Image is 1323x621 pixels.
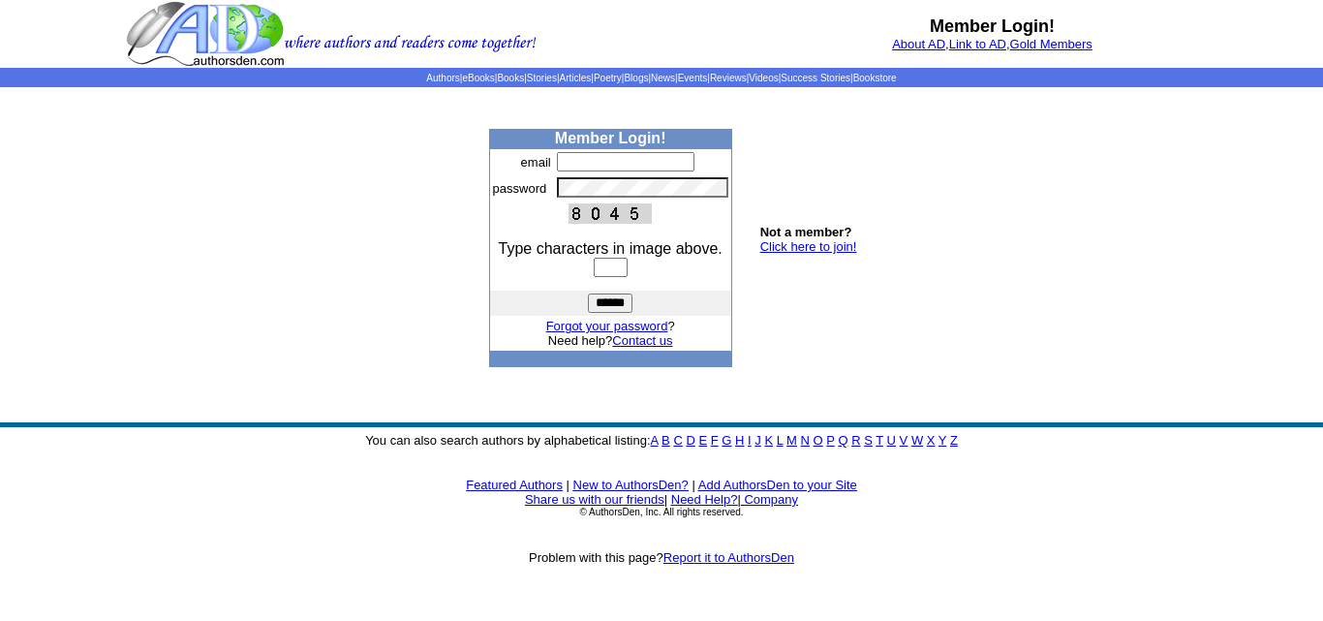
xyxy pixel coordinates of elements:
[651,73,675,83] a: News
[892,37,945,51] a: About AD
[876,433,883,448] a: T
[949,37,1006,51] a: Link to AD
[814,433,823,448] a: O
[555,130,666,146] b: Member Login!
[546,319,668,333] a: Forgot your password
[567,478,569,492] font: |
[612,333,672,348] a: Contact us
[760,239,857,254] a: Click here to join!
[497,73,524,83] a: Books
[950,433,958,448] a: Z
[426,73,896,83] span: | | | | | | | | | | | |
[826,433,834,448] a: P
[864,433,873,448] a: S
[499,240,723,257] font: Type characters in image above.
[579,507,743,517] font: © AuthorsDen, Inc. All rights reserved.
[462,73,494,83] a: eBooks
[777,433,784,448] a: L
[851,433,860,448] a: R
[711,433,719,448] a: F
[651,433,659,448] a: A
[692,478,694,492] font: |
[754,433,761,448] a: J
[521,155,551,170] font: email
[573,478,689,492] a: New to AuthorsDen?
[624,73,648,83] a: Blogs
[892,37,1092,51] font: , ,
[686,433,694,448] a: D
[737,492,798,507] font: |
[548,333,673,348] font: Need help?
[887,433,896,448] a: U
[911,433,923,448] a: W
[673,433,682,448] a: C
[853,73,897,83] a: Bookstore
[671,492,738,507] a: Need Help?
[930,16,1055,36] b: Member Login!
[525,492,664,507] a: Share us with our friends
[722,433,731,448] a: G
[527,73,557,83] a: Stories
[698,478,857,492] a: Add AuthorsDen to your Site
[786,433,797,448] a: M
[838,433,847,448] a: Q
[900,433,908,448] a: V
[764,433,773,448] a: K
[663,550,794,565] a: Report it to AuthorsDen
[748,433,752,448] a: I
[735,433,744,448] a: H
[710,73,747,83] a: Reviews
[749,73,778,83] a: Videos
[529,550,794,565] font: Problem with this page?
[546,319,675,333] font: ?
[781,73,850,83] a: Success Stories
[661,433,670,448] a: B
[569,203,652,224] img: This Is CAPTCHA Image
[594,73,622,83] a: Poetry
[426,73,459,83] a: Authors
[938,433,946,448] a: Y
[678,73,708,83] a: Events
[560,73,592,83] a: Articles
[698,433,707,448] a: E
[1010,37,1092,51] a: Gold Members
[760,225,852,239] b: Not a member?
[664,492,667,507] font: |
[493,181,547,196] font: password
[365,433,958,448] font: You can also search authors by alphabetical listing:
[466,478,563,492] a: Featured Authors
[744,492,798,507] a: Company
[927,433,936,448] a: X
[801,433,810,448] a: N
